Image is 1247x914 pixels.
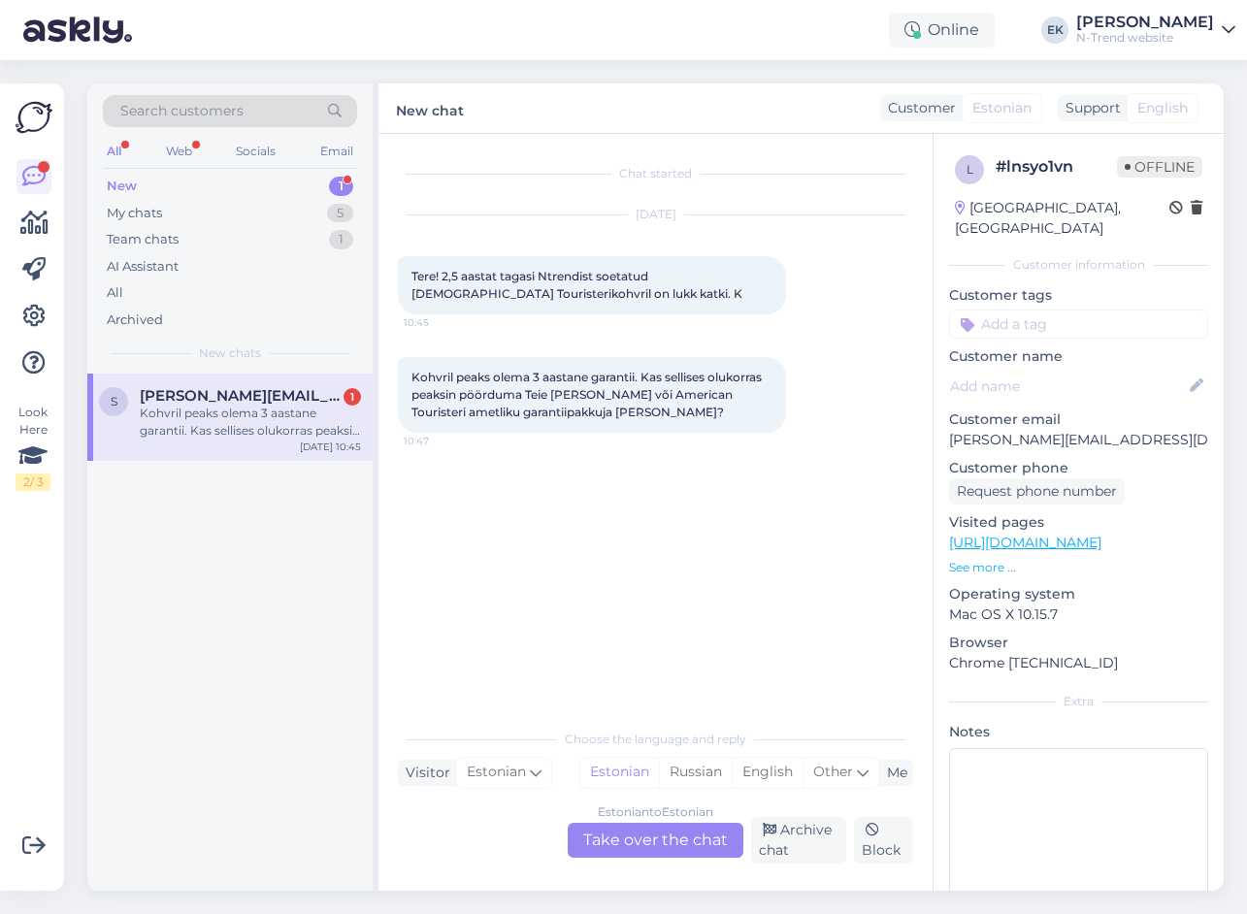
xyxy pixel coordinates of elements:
div: [DATE] [398,206,913,223]
div: Archived [107,310,163,330]
div: Customer information [949,256,1208,274]
p: [PERSON_NAME][EMAIL_ADDRESS][DOMAIN_NAME] [949,430,1208,450]
p: Customer name [949,346,1208,367]
div: Team chats [107,230,179,249]
div: My chats [107,204,162,223]
span: 10:45 [404,315,476,330]
div: Chat started [398,165,913,182]
div: Web [162,139,196,164]
span: Search customers [120,101,244,121]
div: Take over the chat [568,823,743,858]
a: [PERSON_NAME]N-Trend website [1076,15,1235,46]
div: Block [854,817,913,864]
div: Support [1058,98,1121,118]
div: New [107,177,137,196]
div: English [732,758,803,787]
div: Choose the language and reply [398,731,913,748]
div: N-Trend website [1076,30,1214,46]
span: 10:47 [404,434,476,448]
div: All [103,139,125,164]
p: Customer phone [949,458,1208,478]
p: See more ... [949,559,1208,576]
div: Estonian [580,758,659,787]
span: s [111,394,117,408]
div: 1 [329,230,353,249]
div: [DATE] 10:45 [300,440,361,454]
span: Kohvril peaks olema 3 aastane garantii. Kas sellises olukorras peaksin pöörduma Teie [PERSON_NAME... [411,370,765,419]
span: Offline [1117,156,1202,178]
div: Me [879,763,907,783]
div: Archive chat [751,817,846,864]
p: Customer email [949,409,1208,430]
p: Browser [949,633,1208,653]
span: Other [813,763,853,780]
div: 2 / 3 [16,473,50,491]
div: AI Assistant [107,257,179,277]
p: Customer tags [949,285,1208,306]
span: Estonian [972,98,1032,118]
div: Socials [232,139,279,164]
span: Tere! 2,5 aastat tagasi Ntrendist soetatud [DEMOGRAPHIC_DATA] Touristerikohvril on lukk katki. K [411,269,742,301]
span: New chats [199,344,261,362]
a: [URL][DOMAIN_NAME] [949,534,1101,551]
div: 5 [327,204,353,223]
div: Request phone number [949,478,1125,505]
div: Online [889,13,995,48]
span: English [1137,98,1188,118]
div: [GEOGRAPHIC_DATA], [GEOGRAPHIC_DATA] [955,198,1169,239]
p: Operating system [949,584,1208,604]
div: 1 [329,177,353,196]
div: # lnsyo1vn [996,155,1117,179]
span: susanna.sorra@gmail.com [140,387,342,405]
input: Add name [950,375,1186,397]
div: Estonian to Estonian [598,803,713,821]
div: Look Here [16,404,50,491]
img: Askly Logo [16,99,52,136]
div: Customer [880,98,956,118]
p: Visited pages [949,512,1208,533]
p: Chrome [TECHNICAL_ID] [949,653,1208,673]
label: New chat [396,95,464,121]
div: [PERSON_NAME] [1076,15,1214,30]
div: Visitor [398,763,450,783]
p: Notes [949,722,1208,742]
div: Kohvril peaks olema 3 aastane garantii. Kas sellises olukorras peaksin pöörduma Teie [PERSON_NAME... [140,405,361,440]
div: Russian [659,758,732,787]
div: Extra [949,693,1208,710]
div: 1 [344,388,361,406]
div: All [107,283,123,303]
span: l [967,162,973,177]
input: Add a tag [949,310,1208,339]
span: Estonian [467,762,526,783]
div: Email [316,139,357,164]
p: Mac OS X 10.15.7 [949,604,1208,625]
div: EK [1041,16,1068,44]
